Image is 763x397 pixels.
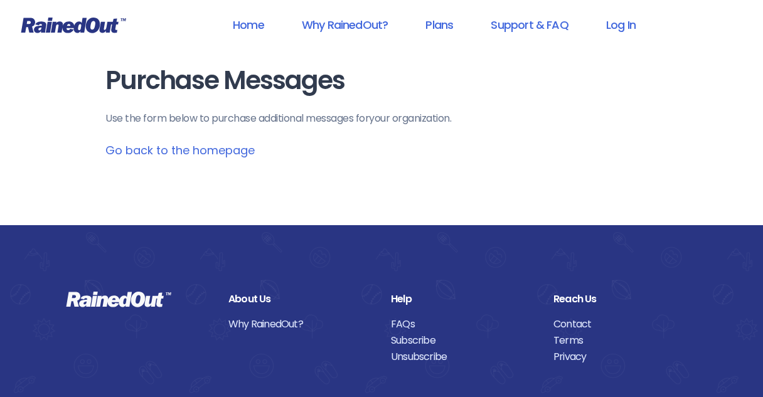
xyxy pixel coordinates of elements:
[391,349,535,365] a: Unsubscribe
[216,11,280,39] a: Home
[391,316,535,332] a: FAQs
[590,11,652,39] a: Log In
[105,66,658,95] h1: Purchase Messages
[553,332,697,349] a: Terms
[228,291,372,307] div: About Us
[553,291,697,307] div: Reach Us
[105,111,658,126] p: Use the form below to purchase additional messages for your organization .
[553,316,697,332] a: Contact
[391,332,535,349] a: Subscribe
[474,11,584,39] a: Support & FAQ
[228,316,372,332] a: Why RainedOut?
[409,11,469,39] a: Plans
[391,291,535,307] div: Help
[285,11,405,39] a: Why RainedOut?
[105,142,255,158] a: Go back to the homepage
[553,349,697,365] a: Privacy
